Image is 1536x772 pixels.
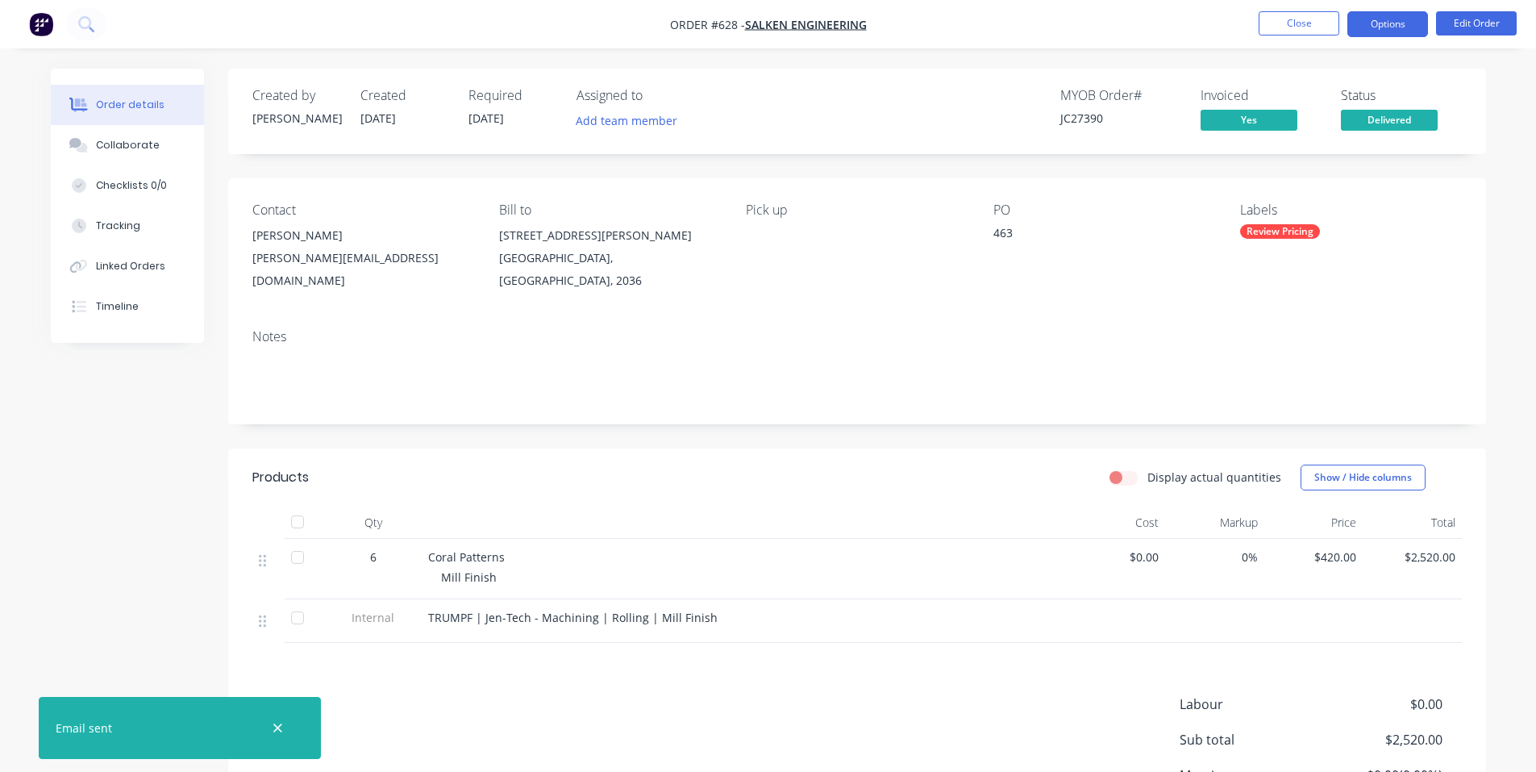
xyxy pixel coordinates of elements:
div: Review Pricing [1240,224,1320,239]
div: Required [468,88,557,103]
div: Status [1341,88,1462,103]
span: Yes [1201,110,1297,130]
div: Pick up [746,202,967,218]
div: Tracking [95,219,139,233]
span: $0.00 [1073,549,1159,565]
div: [PERSON_NAME] [252,110,341,127]
button: Add team member [577,110,686,131]
span: Sub total [1180,730,1323,749]
div: Labels [1240,202,1461,218]
div: Total [1363,507,1462,539]
span: Labour [1180,695,1323,714]
div: Price [1264,507,1363,539]
div: MYOB Order # [1060,88,1181,103]
span: $2,520.00 [1322,730,1442,749]
div: 463 [993,224,1195,247]
img: Factory [29,12,53,36]
span: Delivered [1341,110,1438,130]
div: [STREET_ADDRESS][PERSON_NAME] [499,224,720,247]
a: Salken Engineering [745,17,867,32]
div: Email sent [56,720,112,737]
div: Collaborate [95,138,159,152]
span: Mill Finish [441,570,497,585]
span: 6 [370,549,377,565]
button: Collaborate [51,125,204,165]
div: [STREET_ADDRESS][PERSON_NAME][GEOGRAPHIC_DATA], [GEOGRAPHIC_DATA], 2036 [499,224,720,292]
div: Qty [325,507,422,539]
button: Tracking [51,206,204,246]
button: Options [1347,11,1428,37]
button: Checklists 0/0 [51,165,204,206]
div: Checklists 0/0 [95,178,166,193]
div: [PERSON_NAME] [252,224,473,247]
button: Show / Hide columns [1301,465,1426,490]
button: Edit Order [1436,11,1517,35]
div: Cost [1067,507,1166,539]
div: Linked Orders [95,259,164,273]
div: [PERSON_NAME][EMAIL_ADDRESS][DOMAIN_NAME] [252,247,473,292]
div: Products [252,468,309,487]
label: Display actual quantities [1147,469,1281,486]
span: Order #628 - [670,17,745,32]
span: Coral Patterns [428,549,505,565]
span: 0% [1172,549,1258,565]
div: Assigned to [577,88,738,103]
button: Timeline [51,286,204,327]
div: Notes [252,329,1462,344]
div: [PERSON_NAME][PERSON_NAME][EMAIL_ADDRESS][DOMAIN_NAME] [252,224,473,292]
div: Timeline [95,299,138,314]
span: $2,520.00 [1369,549,1455,565]
div: JC27390 [1060,110,1181,127]
div: Bill to [499,202,720,218]
div: Created by [252,88,341,103]
button: Linked Orders [51,246,204,286]
span: Internal [331,609,415,626]
div: Contact [252,202,473,218]
button: Delivered [1341,110,1438,134]
span: TRUMPF | Jen-Tech - Machining | Rolling | Mill Finish [428,610,718,625]
div: Order details [95,98,164,112]
div: Created [360,88,449,103]
span: [DATE] [468,111,504,126]
div: Markup [1165,507,1264,539]
div: PO [993,202,1214,218]
span: $420.00 [1271,549,1357,565]
div: Invoiced [1201,88,1322,103]
span: [DATE] [360,111,396,126]
button: Order details [51,85,204,125]
div: [GEOGRAPHIC_DATA], [GEOGRAPHIC_DATA], 2036 [499,247,720,292]
button: Add team member [567,110,685,131]
span: $0.00 [1322,695,1442,714]
button: Close [1259,11,1339,35]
